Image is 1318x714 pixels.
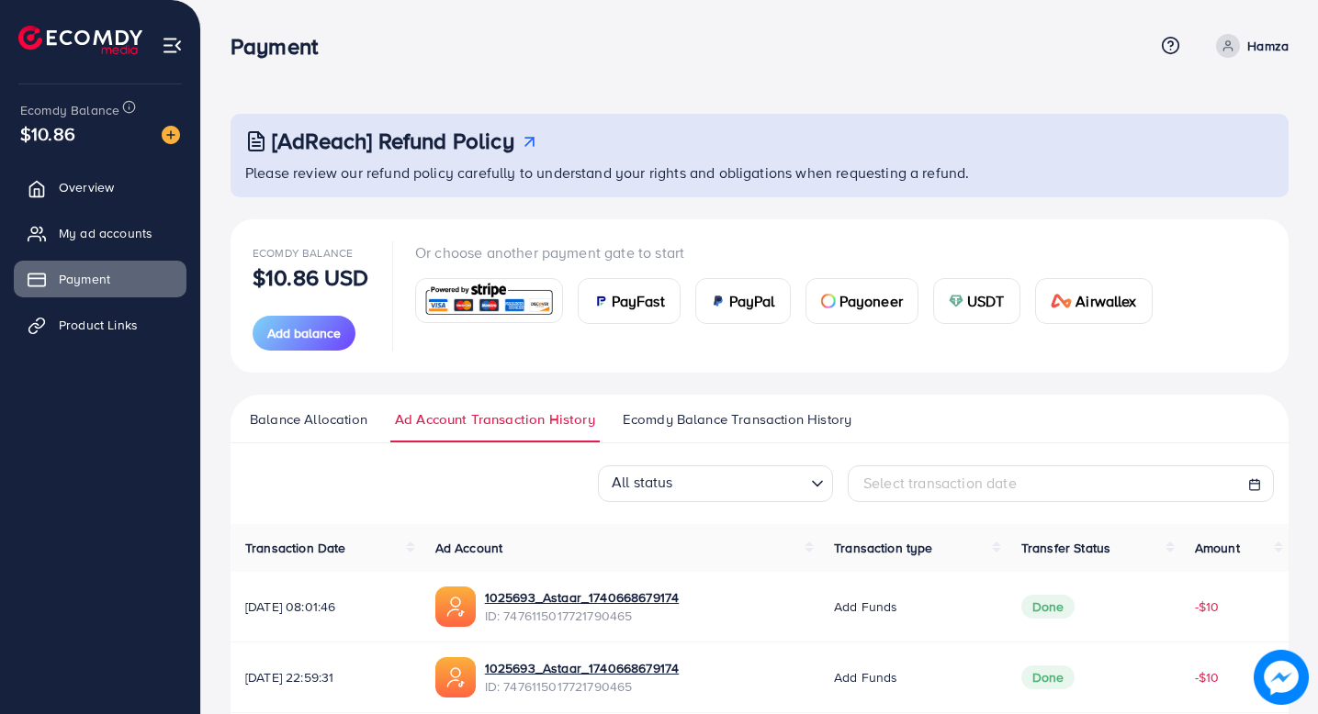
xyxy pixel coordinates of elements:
[18,26,142,54] img: logo
[612,290,665,312] span: PayFast
[834,668,897,686] span: Add funds
[253,316,355,351] button: Add balance
[598,465,833,502] div: Search for option
[1195,668,1220,686] span: -$10
[14,169,186,206] a: Overview
[395,409,595,430] span: Ad Account Transaction History
[59,178,114,196] span: Overview
[834,539,933,557] span: Transaction type
[435,657,476,697] img: ic-ads-acc.e4c84228.svg
[485,588,679,607] a: 1025693_Astaar_1740668679174
[485,677,679,696] span: ID: 7476115017721790465
[834,597,897,616] span: Add funds
[608,466,677,496] span: All status
[863,473,1017,493] span: Select transaction date
[1195,539,1240,557] span: Amount
[253,245,353,261] span: Ecomdy Balance
[1247,35,1289,57] p: Hamza
[253,266,369,288] p: $10.86 USD
[1076,290,1136,312] span: Airwallex
[14,261,186,297] a: Payment
[59,270,110,288] span: Payment
[14,215,186,251] a: My ad accounts
[805,278,918,324] a: cardPayoneer
[1051,294,1073,308] img: card
[949,294,963,308] img: card
[933,278,1020,324] a: cardUSDT
[415,241,1167,263] p: Or choose another payment gate to start
[967,290,1005,312] span: USDT
[1209,34,1289,58] a: Hamza
[679,467,804,496] input: Search for option
[593,294,608,308] img: card
[14,307,186,343] a: Product Links
[435,586,476,627] img: ic-ads-acc.e4c84228.svg
[267,324,341,342] span: Add balance
[245,162,1278,184] p: Please review our refund policy carefully to understand your rights and obligations when requesti...
[435,539,503,557] span: Ad Account
[729,290,775,312] span: PayPal
[231,33,332,60] h3: Payment
[415,278,563,323] a: card
[485,659,679,677] a: 1025693_Astaar_1740668679174
[1021,665,1076,689] span: Done
[623,409,851,430] span: Ecomdy Balance Transaction History
[162,35,183,56] img: menu
[250,409,367,430] span: Balance Allocation
[245,539,346,557] span: Transaction Date
[245,668,406,686] span: [DATE] 22:59:31
[162,126,180,144] img: image
[578,278,681,324] a: cardPayFast
[20,101,119,119] span: Ecomdy Balance
[821,294,836,308] img: card
[1021,595,1076,619] span: Done
[272,128,514,154] h3: [AdReach] Refund Policy
[1255,651,1308,704] img: image
[695,278,791,324] a: cardPayPal
[485,607,679,625] span: ID: 7476115017721790465
[422,281,557,320] img: card
[59,224,152,242] span: My ad accounts
[245,597,406,616] span: [DATE] 08:01:46
[1035,278,1153,324] a: cardAirwallex
[839,290,903,312] span: Payoneer
[1021,539,1110,557] span: Transfer Status
[711,294,726,308] img: card
[59,316,138,334] span: Product Links
[1195,597,1220,616] span: -$10
[20,120,75,147] span: $10.86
